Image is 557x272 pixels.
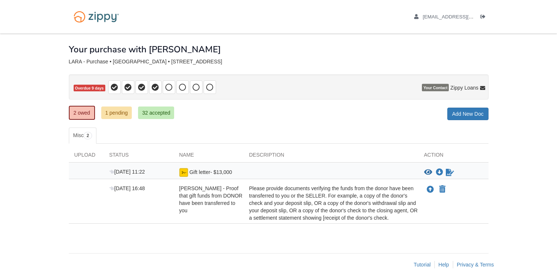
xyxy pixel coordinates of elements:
span: Your Contact [422,84,449,91]
a: 2 owed [69,106,95,120]
span: [PERSON_NAME] - Proof that gift funds from DONOR have been transferred to you [179,185,243,213]
button: Declare Raquel Lara - Proof that gift funds from DONOR have been transferred to you not applicable [438,185,446,194]
span: [DATE] 16:48 [109,185,145,191]
a: Misc [69,128,96,144]
a: 1 pending [101,107,132,119]
img: Logo [69,7,124,26]
div: LARA - Purchase • [GEOGRAPHIC_DATA] • [STREET_ADDRESS] [69,59,489,65]
button: Upload Raquel Lara - Proof that gift funds from DONOR have been transferred to you [426,185,435,194]
button: View Gift letter- $13,000 [424,169,432,176]
a: Waiting for your co-borrower to e-sign [445,168,455,177]
a: Help [438,262,449,268]
div: Please provide documents verifying the funds from the donor have been transferred to you or the S... [244,185,419,222]
span: raq2121@myyahoo.com [423,14,507,20]
a: Tutorial [414,262,431,268]
span: 2 [84,132,92,139]
div: Action [419,151,489,162]
h1: Your purchase with [PERSON_NAME] [69,45,221,54]
span: Overdue 9 days [74,85,105,92]
div: Name [174,151,244,162]
a: edit profile [414,14,507,21]
span: Zippy Loans [450,84,478,91]
a: 32 accepted [138,107,174,119]
div: Status [104,151,174,162]
a: Privacy & Terms [457,262,494,268]
a: Add New Doc [447,108,489,120]
span: Gift letter- $13,000 [189,169,232,175]
div: Description [244,151,419,162]
a: Download Gift letter- $13,000 [436,170,443,175]
span: [DATE] 11:22 [109,169,145,175]
a: Log out [480,14,489,21]
div: Upload [69,151,104,162]
img: esign icon [179,168,188,177]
